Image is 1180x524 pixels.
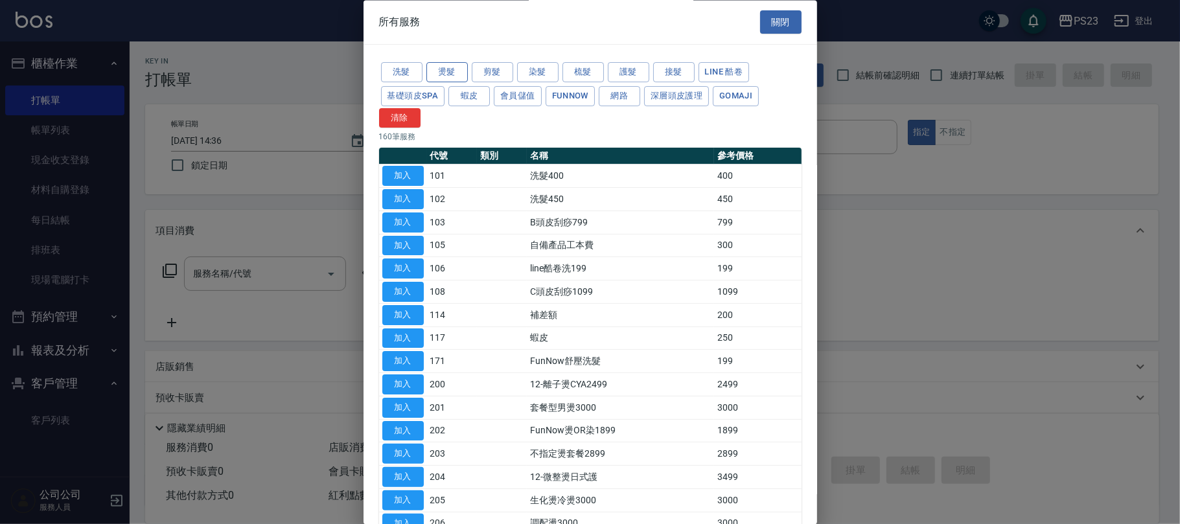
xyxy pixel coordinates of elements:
[379,131,802,143] p: 160 筆服務
[714,257,801,280] td: 199
[714,148,801,165] th: 參考價格
[427,211,477,234] td: 103
[653,63,695,83] button: 接髮
[760,10,802,34] button: 關閉
[517,63,559,83] button: 染髮
[527,350,714,373] td: FunNow舒壓洗髮
[644,86,709,106] button: 深層頭皮護理
[714,420,801,443] td: 1899
[382,352,424,372] button: 加入
[379,108,421,128] button: 清除
[382,375,424,395] button: 加入
[427,489,477,512] td: 205
[382,236,424,256] button: 加入
[562,63,604,83] button: 梳髮
[714,188,801,211] td: 450
[527,489,714,512] td: 生化燙冷燙3000
[379,16,421,28] span: 所有服務
[546,86,595,106] button: FUNNOW
[382,328,424,348] button: 加入
[427,257,477,280] td: 106
[527,420,714,443] td: FunNow燙OR染1899
[494,86,542,106] button: 會員儲值
[427,420,477,443] td: 202
[382,421,424,441] button: 加入
[382,468,424,488] button: 加入
[714,211,801,234] td: 799
[427,373,477,396] td: 200
[714,165,801,188] td: 400
[714,280,801,304] td: 1099
[382,305,424,325] button: 加入
[527,257,714,280] td: line酷卷洗199
[599,86,640,106] button: 網路
[714,466,801,489] td: 3499
[713,86,759,106] button: Gomaji
[608,63,649,83] button: 護髮
[427,234,477,258] td: 105
[448,86,490,106] button: 蝦皮
[427,148,477,165] th: 代號
[427,466,477,489] td: 204
[714,304,801,327] td: 200
[527,373,714,396] td: 12-離子燙CYA2499
[527,148,714,165] th: 名稱
[382,282,424,302] button: 加入
[427,350,477,373] td: 171
[527,442,714,466] td: 不指定燙套餐2899
[427,327,477,350] td: 117
[527,234,714,258] td: 自備產品工本費
[714,442,801,466] td: 2899
[427,304,477,327] td: 114
[527,304,714,327] td: 補差額
[382,212,424,233] button: 加入
[427,280,477,304] td: 108
[714,234,801,258] td: 300
[527,165,714,188] td: 洗髮400
[426,63,468,83] button: 燙髮
[472,63,513,83] button: 剪髮
[427,396,477,420] td: 201
[714,489,801,512] td: 3000
[381,63,422,83] button: 洗髮
[527,466,714,489] td: 12-微整燙日式護
[477,148,527,165] th: 類別
[382,259,424,279] button: 加入
[382,398,424,418] button: 加入
[382,190,424,210] button: 加入
[527,327,714,350] td: 蝦皮
[427,165,477,188] td: 101
[714,327,801,350] td: 250
[427,188,477,211] td: 102
[382,444,424,464] button: 加入
[527,280,714,304] td: C頭皮刮痧1099
[527,211,714,234] td: B頭皮刮痧799
[381,86,445,106] button: 基礎頭皮SPA
[527,188,714,211] td: 洗髮450
[714,396,801,420] td: 3000
[382,166,424,187] button: 加入
[699,63,750,83] button: LINE 酷卷
[382,490,424,510] button: 加入
[714,350,801,373] td: 199
[714,373,801,396] td: 2499
[527,396,714,420] td: 套餐型男燙3000
[427,442,477,466] td: 203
